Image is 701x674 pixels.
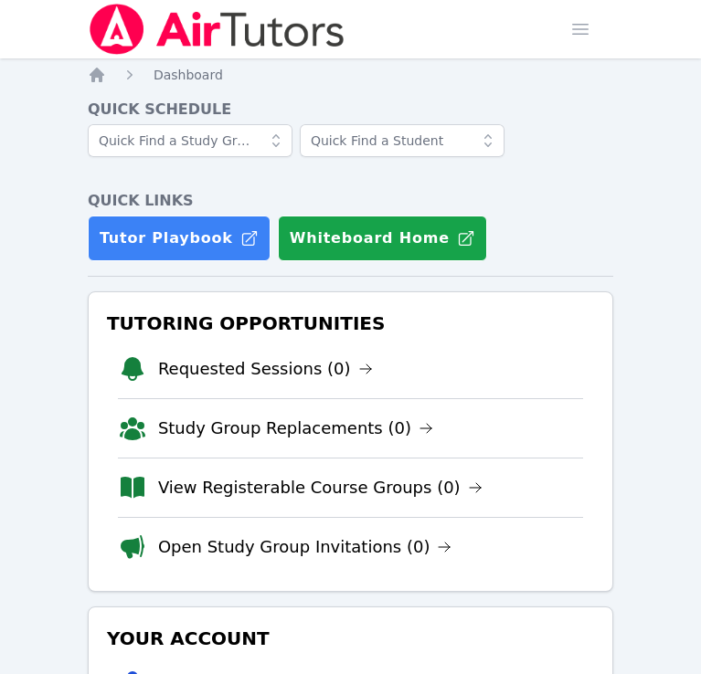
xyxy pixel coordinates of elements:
[158,356,373,382] a: Requested Sessions (0)
[300,124,505,157] input: Quick Find a Student
[103,622,598,655] h3: Your Account
[88,66,613,84] nav: Breadcrumb
[278,216,487,261] button: Whiteboard Home
[88,216,271,261] a: Tutor Playbook
[88,190,613,212] h4: Quick Links
[88,4,346,55] img: Air Tutors
[154,68,223,82] span: Dashboard
[154,66,223,84] a: Dashboard
[103,307,598,340] h3: Tutoring Opportunities
[158,416,433,441] a: Study Group Replacements (0)
[88,124,292,157] input: Quick Find a Study Group
[88,99,613,121] h4: Quick Schedule
[158,534,452,560] a: Open Study Group Invitations (0)
[158,475,483,500] a: View Registerable Course Groups (0)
